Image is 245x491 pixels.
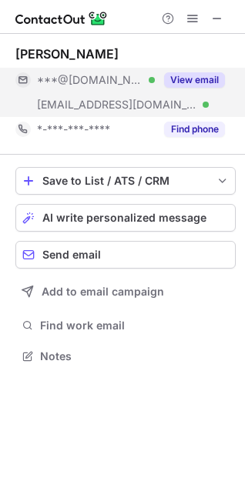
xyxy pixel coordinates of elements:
span: Notes [40,349,230,363]
button: Reveal Button [164,72,225,88]
button: AI write personalized message [15,204,236,232]
div: [PERSON_NAME] [15,46,119,62]
button: Reveal Button [164,122,225,137]
button: Add to email campaign [15,278,236,306]
span: [EMAIL_ADDRESS][DOMAIN_NAME] [37,98,197,112]
span: Add to email campaign [42,286,164,298]
button: Send email [15,241,236,269]
button: Find work email [15,315,236,336]
div: Save to List / ATS / CRM [42,175,209,187]
span: Find work email [40,319,230,332]
button: Notes [15,346,236,367]
img: ContactOut v5.3.10 [15,9,108,28]
span: ***@[DOMAIN_NAME] [37,73,143,87]
span: AI write personalized message [42,212,206,224]
button: save-profile-one-click [15,167,236,195]
span: Send email [42,249,101,261]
